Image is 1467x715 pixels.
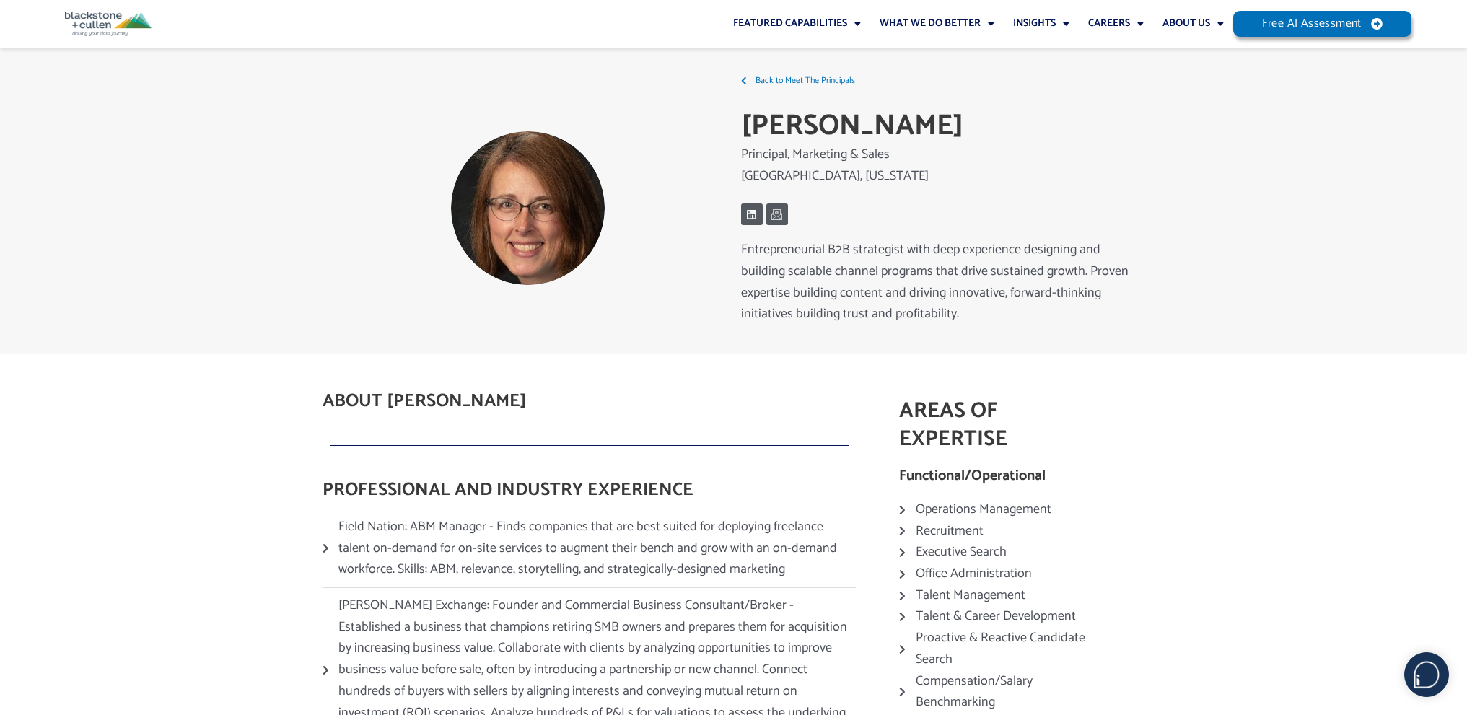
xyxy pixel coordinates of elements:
[912,542,1007,563] span: Executive Search
[741,106,1138,146] h1: [PERSON_NAME]
[912,563,1032,585] span: Office Administration
[912,671,1103,714] span: Compensation/Salary Benchmarking
[323,390,857,413] h3: ABOUT [PERSON_NAME]
[323,478,857,502] h3: PROFESSIONAL AND INDUSTRY EXPERIENCE
[741,70,1138,92] a: Back to Meet The Principals
[335,517,856,581] span: Field Nation: ABM Manager - Finds companies that are best suited for deploying freelance talent o...
[752,70,855,92] span: Back to Meet The Principals
[451,131,605,285] img: Kris Fuehr
[912,606,1076,628] span: Talent & Career Development
[912,628,1103,670] span: Proactive & Reactive Candidate Search
[741,239,1129,325] span: Entrepreneurial B2B strategist with deep experience designing and building scalable channel progr...
[912,585,1025,607] span: Talent Management
[899,468,1102,485] h4: Functional/Operational
[1262,18,1362,30] span: Free AI Assessment
[912,499,1051,521] span: Operations Management
[1405,653,1448,696] img: users%2F5SSOSaKfQqXq3cFEnIZRYMEs4ra2%2Fmedia%2Fimages%2F-Bulle%20blanche%20sans%20fond%20%2B%20ma...
[912,521,984,543] span: Recruitment
[741,176,1138,177] p: [GEOGRAPHIC_DATA], [US_STATE]
[741,154,1138,155] p: Principal, Marketing & Sales
[1233,11,1412,37] a: Free AI Assessment
[899,397,1102,453] h2: AREAS OF EXPERTISE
